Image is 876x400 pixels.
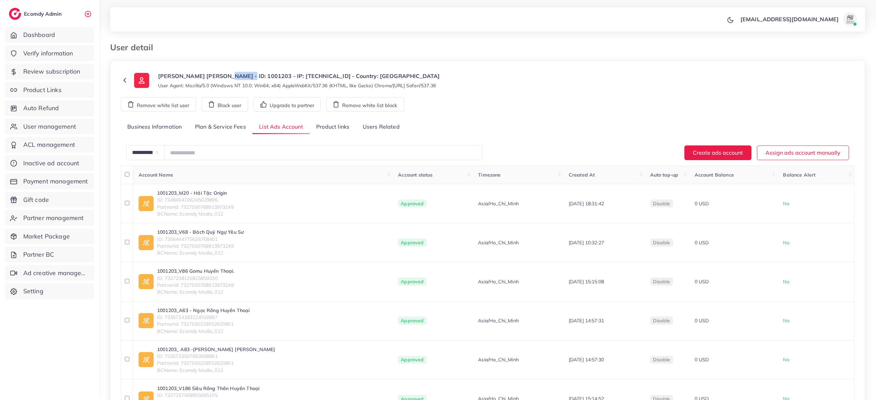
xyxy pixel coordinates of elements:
img: avatar [843,12,857,26]
a: Inactive ad account [5,155,94,171]
h3: User detail [110,42,158,52]
a: 1001203_V86 Gomu Huyền Thoại. [157,268,234,274]
a: Users Related [356,120,406,134]
a: 1001203_V186 Siêu Rồng Thần Huyền Thoại [157,385,259,392]
a: Ad creative management [5,265,94,281]
span: Asia/Ho_Chi_Minh [478,356,519,363]
span: disable [653,240,670,246]
span: Account Name [139,172,173,178]
button: Remove white list user [121,97,196,112]
img: ic-ad-info.7fc67b75.svg [139,274,154,289]
span: Account status [398,172,433,178]
span: PartnerId: 7327550768913973249 [157,282,234,288]
span: Balance Alert [783,172,815,178]
a: User management [5,119,94,134]
span: Setting [23,287,43,296]
span: BCName: Ecomdy Media_012 [157,328,250,335]
span: No [783,201,789,207]
a: Payment management [5,173,94,189]
span: Partner management [23,214,84,222]
span: Product Links [23,86,62,94]
a: 1001203_A63 - Ngọc Rồng Huyền Thoại [157,307,250,314]
img: logo [9,8,21,20]
span: Asia/Ho_Chi_Minh [478,200,519,207]
a: 1001203_V68 - Bách Quỷ Ngự Yêu Sư [157,229,244,235]
button: Upgrade to partner [254,97,321,112]
span: Ad creative management [23,269,89,278]
span: No [783,357,789,363]
a: Setting [5,283,94,299]
span: ACL management [23,140,75,149]
span: Approved [398,199,426,208]
span: PartnerId: 7327550768913973249 [157,204,234,210]
span: disable [653,318,670,324]
a: Partner BC [5,247,94,262]
h2: Ecomdy Admin [24,11,63,17]
span: ID: 7348404106245029896 [157,196,234,203]
a: Gift code [5,192,94,208]
span: PartnerId: 7327550229052620801 [157,360,275,366]
span: [DATE] 14:57:31 [569,318,604,324]
span: Approved [398,356,426,364]
a: Business Information [121,120,189,134]
span: BCName: Ecomdy Media_012 [157,249,244,256]
span: 0 USD [695,201,709,207]
span: No [783,240,789,246]
span: [DATE] 15:15:08 [569,279,604,285]
span: Partner BC [23,250,54,259]
span: Approved [398,238,426,247]
a: Product links [310,120,356,134]
img: ic-ad-info.7fc67b75.svg [139,196,154,211]
span: ID: 7335733507693608961 [157,353,275,360]
p: [PERSON_NAME] [PERSON_NAME] - ID: 1001203 - IP: [TECHNICAL_ID] - Country: [GEOGRAPHIC_DATA] [158,72,440,80]
span: 0 USD [695,240,709,246]
a: Auto Refund [5,100,94,116]
span: Payment management [23,177,88,186]
a: logoEcomdy Admin [9,8,63,20]
span: [DATE] 10:32:27 [569,240,604,246]
img: ic-ad-info.7fc67b75.svg [139,352,154,367]
a: [EMAIL_ADDRESS][DOMAIN_NAME]avatar [737,12,860,26]
span: disable [653,357,670,363]
span: ID: 7356444775626768401 [157,236,244,243]
a: Plan & Service Fees [189,120,253,134]
button: Remove white list block [326,97,404,112]
span: Review subscription [23,67,80,76]
button: Block user [202,97,248,112]
p: [EMAIL_ADDRESS][DOMAIN_NAME] [740,15,839,23]
a: Partner management [5,210,94,226]
span: Auto top-up [650,172,679,178]
span: Approved [398,278,426,286]
span: Inactive ad account [23,159,79,168]
a: 1001203_ A83 -[PERSON_NAME] [PERSON_NAME] [157,346,275,353]
span: Timezone [478,172,501,178]
a: Review subscription [5,64,94,79]
a: Dashboard [5,27,94,43]
span: User management [23,122,76,131]
span: [DATE] 14:57:30 [569,357,604,363]
span: No [783,279,789,285]
span: ID: 7327238125925859330 [157,275,234,282]
a: Verify information [5,46,94,61]
img: ic-ad-info.7fc67b75.svg [139,313,154,328]
span: Asia/Ho_Chi_Minh [478,317,519,324]
img: ic-user-info.36bf1079.svg [134,73,149,88]
a: Product Links [5,82,94,98]
span: Created At [569,172,595,178]
span: 0 USD [695,318,709,324]
span: PartnerId: 7327550229052620801 [157,321,250,327]
a: ACL management [5,137,94,153]
img: ic-ad-info.7fc67b75.svg [139,235,154,250]
span: PartnerId: 7327550768913973249 [157,243,244,249]
span: BCName: Ecomdy Media_012 [157,210,234,217]
span: Account Balance [695,172,734,178]
span: disable [653,279,670,285]
span: 0 USD [695,357,709,363]
span: Market Package [23,232,70,241]
button: Create ads account [684,145,751,160]
span: Asia/Ho_Chi_Minh [478,239,519,246]
span: [DATE] 18:31:42 [569,201,604,207]
a: List Ads Account [253,120,310,134]
span: Dashboard [23,30,55,39]
span: Auto Refund [23,104,59,113]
